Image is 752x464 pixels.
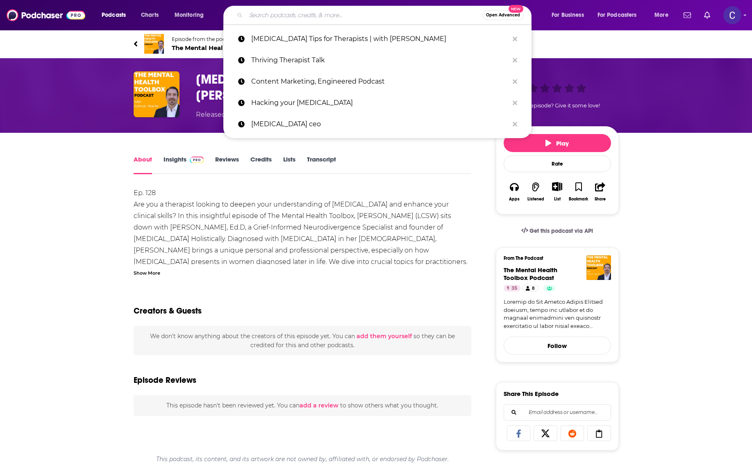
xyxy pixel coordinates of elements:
[91,48,138,54] div: Keywords by Traffic
[134,34,619,54] a: The Mental Health Toolbox PodcastEpisode from the podcastThe Mental Health Toolbox Podcast35
[190,157,204,163] img: Podchaser Pro
[136,9,164,22] a: Charts
[511,405,604,420] input: Email address or username...
[546,9,594,22] button: open menu
[587,425,611,441] a: Copy Link
[552,9,584,21] span: For Business
[223,71,532,92] a: Content Marketing, Engineered Podcast
[546,177,568,207] div: Show More ButtonList
[723,6,741,24] button: Show profile menu
[525,177,546,207] button: Listened
[504,337,611,355] button: Follow
[251,71,509,92] p: Content Marketing, Engineered Podcast
[486,13,520,17] span: Open Advanced
[102,9,126,21] span: Podcasts
[231,6,539,25] div: Search podcasts, credits, & more...
[527,197,544,202] div: Listened
[511,284,517,293] span: 35
[515,102,600,109] span: Good episode? Give it some love!
[172,44,303,52] span: The Mental Health Toolbox Podcast
[357,333,412,339] button: add them yourself
[251,28,509,50] p: ADHD Tips for Therapists | with Dr. Jennifer Dall
[172,36,303,42] span: Episode from the podcast
[507,425,531,441] a: Share on Facebook
[504,390,559,398] h3: Share This Episode
[13,21,20,28] img: website_grey.svg
[569,197,588,202] div: Bookmark
[283,155,295,174] a: Lists
[169,9,214,22] button: open menu
[598,9,637,21] span: For Podcasters
[529,227,593,234] span: Get this podcast via API
[504,134,611,152] button: Play
[504,177,525,207] button: Apps
[13,13,20,20] img: logo_orange.svg
[251,92,509,114] p: Hacking your ADHD
[568,177,589,207] button: Bookmark
[196,110,248,120] div: Released [DATE]
[595,197,606,202] div: Share
[561,425,584,441] a: Share on Reddit
[307,155,336,174] a: Transcript
[7,7,85,23] img: Podchaser - Follow, Share and Rate Podcasts
[504,255,604,261] h3: From The Podcast
[586,255,611,280] img: The Mental Health Toolbox Podcast
[96,9,136,22] button: open menu
[134,306,202,316] h2: Creators & Guests
[482,10,524,20] button: Open AdvancedNew
[549,182,566,191] button: Show More Button
[250,155,272,174] a: Credits
[31,48,73,54] div: Domain Overview
[532,284,535,293] span: 8
[22,48,29,54] img: tab_domain_overview_orange.svg
[504,285,520,291] a: 35
[504,266,557,282] a: The Mental Health Toolbox Podcast
[223,114,532,135] a: [MEDICAL_DATA] ceo
[82,48,88,54] img: tab_keywords_by_traffic_grey.svg
[223,50,532,71] a: Thriving Therapist Talk
[134,155,152,174] a: About
[509,5,523,13] span: New
[504,298,611,330] a: Loremip do Sit Ametco Adipis Elitsed doeiusm, tempo inc utlabor et do magnaal enimadmini ven quis...
[166,402,438,409] span: This episode hasn't been reviewed yet. You can to show others what you thought.
[504,155,611,172] div: Rate
[164,155,204,174] a: InsightsPodchaser Pro
[246,9,482,22] input: Search podcasts, credits, & more...
[654,9,668,21] span: More
[134,375,196,385] h3: Episode Reviews
[215,155,239,174] a: Reviews
[175,9,204,21] span: Monitoring
[680,8,694,22] a: Show notifications dropdown
[141,9,159,21] span: Charts
[196,71,483,103] h1: ADHD Tips for Therapists | with Dr. Jennifer Dall
[554,196,561,202] div: List
[251,50,509,71] p: Thriving Therapist Talk
[223,28,532,50] a: [MEDICAL_DATA] Tips for Therapists | with [PERSON_NAME]
[144,34,164,54] img: The Mental Health Toolbox Podcast
[504,404,611,421] div: Search followers
[223,92,532,114] a: Hacking your [MEDICAL_DATA]
[515,221,600,241] a: Get this podcast via API
[589,177,611,207] button: Share
[534,425,557,441] a: Share on X/Twitter
[251,114,509,135] p: adhd ceo
[649,9,679,22] button: open menu
[509,197,520,202] div: Apps
[150,332,455,349] span: We don't know anything about the creators of this episode yet . You can so they can be credited f...
[522,285,538,291] a: 8
[723,6,741,24] span: Logged in as publicityxxtina
[592,9,649,22] button: open menu
[723,6,741,24] img: User Profile
[21,21,90,28] div: Domain: [DOMAIN_NAME]
[545,139,569,147] span: Play
[300,401,339,410] button: add a review
[134,71,179,117] img: ADHD Tips for Therapists | with Dr. Jennifer Dall
[23,13,40,20] div: v 4.0.25
[701,8,713,22] a: Show notifications dropdown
